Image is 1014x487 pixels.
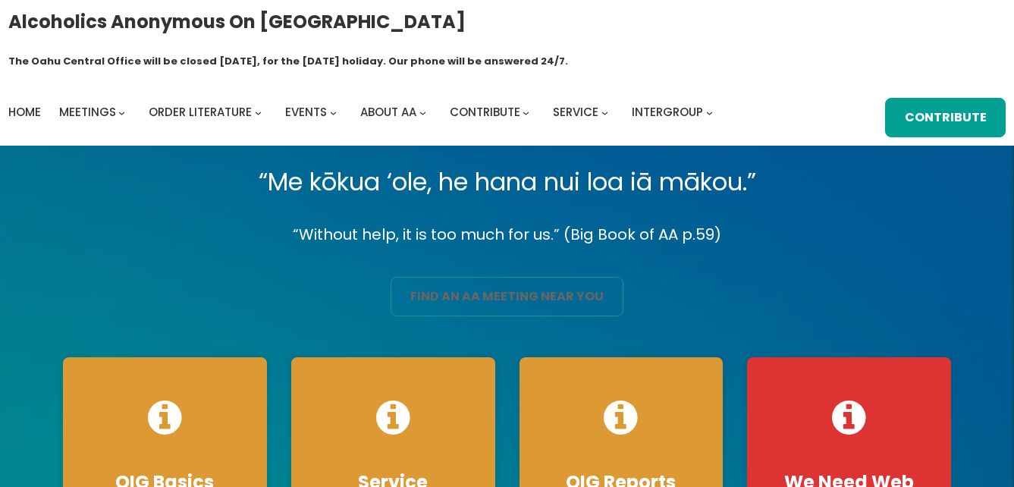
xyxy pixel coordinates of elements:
[330,109,337,116] button: Events submenu
[885,98,1006,137] a: Contribute
[632,102,703,123] a: Intergroup
[285,104,327,120] span: Events
[59,104,116,120] span: Meetings
[118,109,125,116] button: Meetings submenu
[450,104,520,120] span: Contribute
[553,104,598,120] span: Service
[419,109,426,116] button: About AA submenu
[450,102,520,123] a: Contribute
[255,109,262,116] button: Order Literature submenu
[523,109,529,116] button: Contribute submenu
[8,102,41,123] a: Home
[553,102,598,123] a: Service
[391,277,623,316] a: find an aa meeting near you
[8,5,466,38] a: Alcoholics Anonymous on [GEOGRAPHIC_DATA]
[706,109,713,116] button: Intergroup submenu
[360,102,416,123] a: About AA
[8,104,41,120] span: Home
[149,104,252,120] span: Order Literature
[285,102,327,123] a: Events
[59,102,116,123] a: Meetings
[51,222,963,248] p: “Without help, it is too much for us.” (Big Book of AA p.59)
[632,104,703,120] span: Intergroup
[360,104,416,120] span: About AA
[51,161,963,203] p: “Me kōkua ‘ole, he hana nui loa iā mākou.”
[8,54,568,69] h1: The Oahu Central Office will be closed [DATE], for the [DATE] holiday. Our phone will be answered...
[601,109,608,116] button: Service submenu
[8,102,718,123] nav: Intergroup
